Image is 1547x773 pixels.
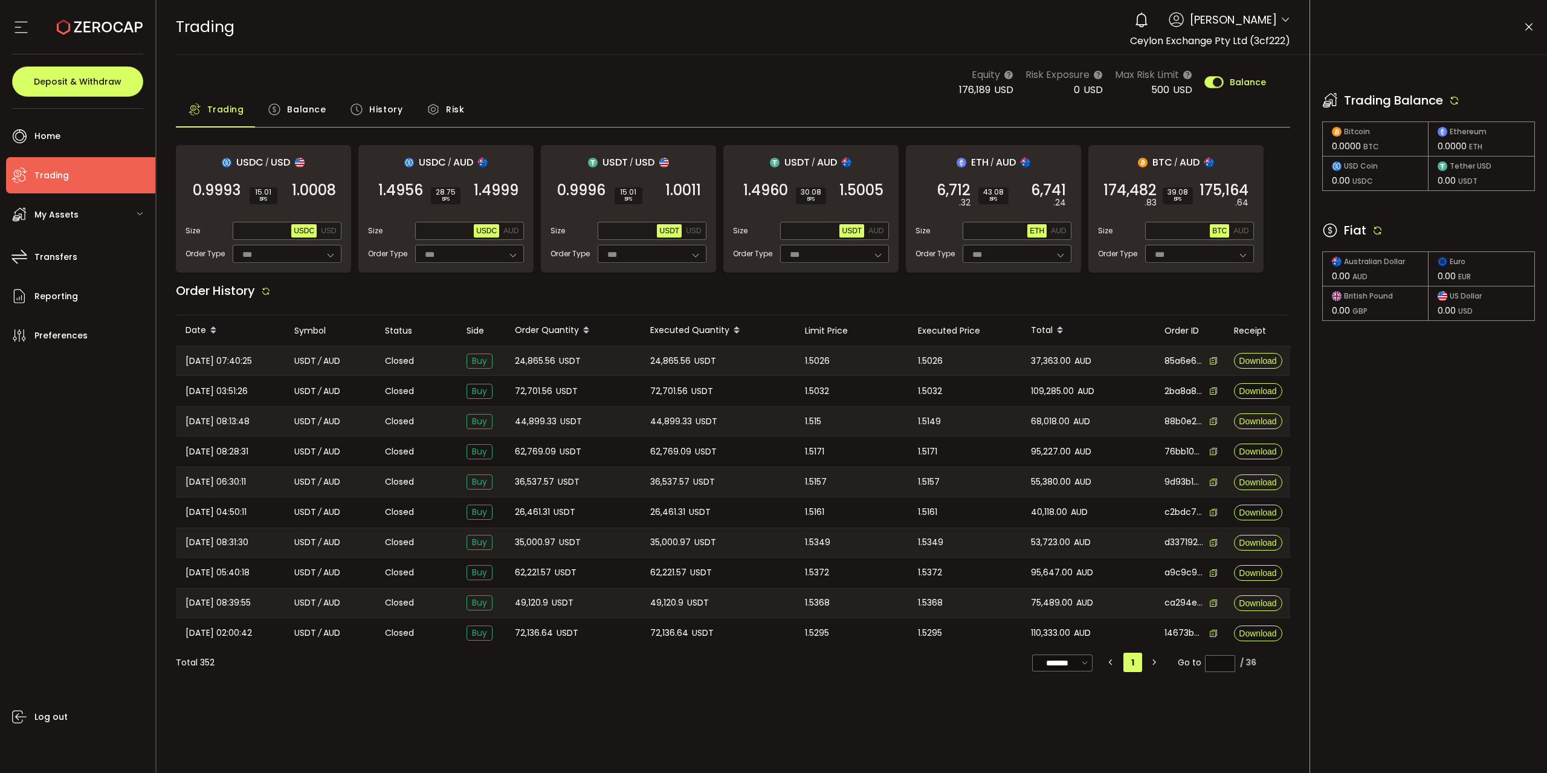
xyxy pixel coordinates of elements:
[559,535,581,549] span: USDT
[474,184,518,196] span: 1.4999
[186,535,248,549] span: [DATE] 08:31:30
[193,184,241,196] span: 0.9993
[1438,140,1467,152] span: 0.0000
[805,535,830,549] span: 1.5349
[34,167,69,184] span: Trading
[1234,565,1282,581] button: Download
[839,184,883,196] span: 1.5005
[1031,184,1066,196] span: 6,741
[318,535,321,549] em: /
[34,327,88,344] span: Preferences
[1073,415,1090,429] span: AUD
[641,320,795,341] div: Executed Quantity
[375,324,457,338] div: Status
[1031,415,1070,429] span: 68,018.00
[318,354,321,368] em: /
[916,248,955,259] span: Order Type
[1174,157,1178,168] em: /
[990,157,994,168] em: /
[817,155,837,170] span: AUD
[294,384,316,398] span: USDT
[1077,384,1094,398] span: AUD
[1239,629,1276,638] span: Download
[918,566,942,580] span: 1.5372
[176,16,234,37] span: Trading
[1344,293,1393,300] span: British Pound
[294,475,316,489] span: USDT
[657,224,682,238] button: USDT
[318,224,338,238] button: USD
[1103,184,1157,196] span: 174,482
[467,354,493,369] span: Buy
[801,196,821,203] i: BPS
[983,196,1004,203] i: BPS
[236,155,263,170] span: USDC
[1031,384,1074,398] span: 109,285.00
[1352,176,1373,186] span: USDC
[683,224,703,238] button: USD
[34,128,60,145] span: Home
[1450,258,1465,265] span: Euro
[323,384,340,398] span: AUD
[446,97,464,121] span: Risk
[1212,227,1227,235] span: BTC
[1469,141,1482,152] span: ETH
[1138,158,1148,167] img: btc_portfolio.svg
[474,224,499,238] button: USDC
[842,227,862,235] span: USDT
[1021,320,1155,341] div: Total
[368,225,383,236] span: Size
[805,415,821,429] span: 1.515
[868,227,883,235] span: AUD
[1224,324,1291,338] div: Receipt
[908,324,1021,338] div: Executed Price
[839,224,864,238] button: USDT
[436,189,456,196] span: 28.75
[805,384,829,398] span: 1.5032
[994,83,1013,97] span: USD
[323,354,340,368] span: AUD
[1051,227,1066,235] span: AUD
[1084,83,1103,97] span: USD
[1164,506,1203,519] span: c2bdc75d-3ad4-4a5a-a806-064c1919b91a
[1180,155,1200,170] span: AUD
[478,158,488,167] img: aud_portfolio.svg
[971,155,989,170] span: ETH
[1352,306,1368,316] span: GBP
[937,184,971,196] span: 6,712
[1235,196,1248,209] em: .64
[505,320,641,341] div: Order Quantity
[795,324,908,338] div: Limit Price
[467,444,493,459] span: Buy
[323,566,340,580] span: AUD
[515,415,557,429] span: 44,899.33
[972,67,1000,82] span: Equity
[559,354,581,368] span: USDT
[34,248,77,266] span: Transfers
[318,445,321,459] em: /
[1239,599,1276,607] span: Download
[1074,83,1080,97] span: 0
[1074,354,1091,368] span: AUD
[318,566,321,580] em: /
[1234,595,1282,611] button: Download
[1031,354,1071,368] span: 37,363.00
[1164,415,1203,428] span: 88b0e27a-aa71-4e93-b8e6-a0e4bf53c56f
[1025,67,1090,82] span: Risk Exposure
[294,354,316,368] span: USDT
[1031,535,1070,549] span: 53,723.00
[419,155,446,170] span: USDC
[254,189,273,196] span: 15.01
[515,566,551,580] span: 62,221.57
[1234,383,1282,399] button: Download
[1155,324,1224,338] div: Order ID
[1344,258,1405,265] span: Australian Dollar
[385,355,414,367] span: Closed
[866,224,886,238] button: AUD
[1332,305,1350,317] span: 0.00
[650,384,688,398] span: 72,701.56
[323,505,340,519] span: AUD
[385,566,414,579] span: Closed
[1098,248,1137,259] span: Order Type
[294,566,316,580] span: USDT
